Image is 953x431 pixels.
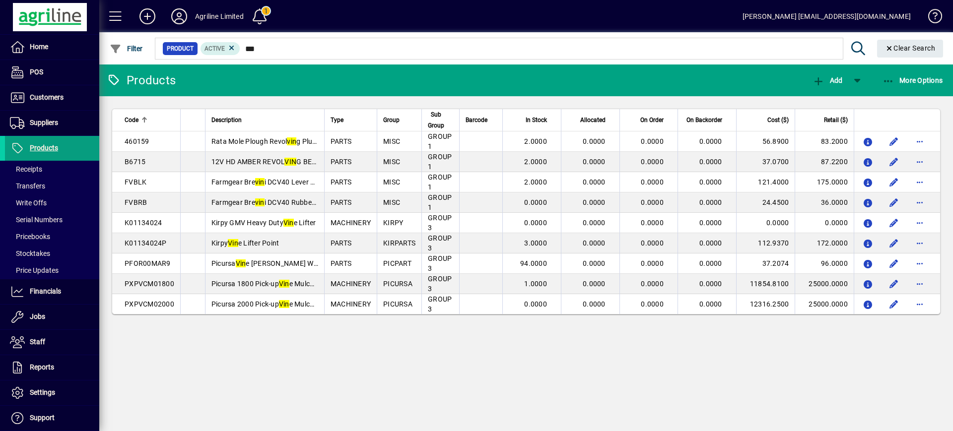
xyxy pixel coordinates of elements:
span: GROUP 3 [428,275,452,293]
em: Vin [228,239,238,247]
span: 0.0000 [524,198,547,206]
span: GROUP 3 [428,214,452,232]
span: MISC [383,158,400,166]
td: 56.8900 [736,131,795,152]
span: 0.0000 [524,300,547,308]
span: GROUP 1 [428,193,452,211]
span: 0.0000 [699,158,722,166]
span: 3.0000 [524,239,547,247]
span: PARTS [331,239,351,247]
span: Picursa 1800 Pick-up e Mulcher [211,280,320,288]
span: 0.0000 [641,300,664,308]
span: GROUP 1 [428,153,452,171]
em: Vin [236,259,246,267]
span: FVBRB [125,198,147,206]
button: Edit [886,235,902,251]
span: 0.0000 [699,178,722,186]
button: Edit [886,154,902,170]
em: VIN [284,158,296,166]
button: Clear [877,40,944,58]
span: Add [813,76,842,84]
span: GROUP 3 [428,254,452,272]
span: 2.0000 [524,137,547,145]
td: 37.0700 [736,152,795,172]
div: Group [383,115,415,125]
span: KIRPARTS [383,239,415,247]
span: 1.0000 [524,280,547,288]
td: 0.0000 [736,213,795,233]
span: 0.0000 [641,239,664,247]
button: Profile [163,7,195,25]
span: PXPVCM01800 [125,280,174,288]
span: Retail ($) [824,115,848,125]
span: Reports [30,363,54,371]
span: 0.0000 [699,259,722,267]
button: More options [912,133,928,149]
td: 24.4500 [736,192,795,213]
a: Customers [5,85,99,110]
a: Support [5,406,99,431]
span: Transfers [10,182,45,190]
span: Filter [110,45,143,53]
span: Suppliers [30,119,58,126]
span: Product [167,44,194,54]
button: More options [912,296,928,312]
div: Products [107,72,176,88]
a: Pricebooks [5,228,99,245]
span: Picursa e [PERSON_NAME] WPG Mulcher Hammer Flail M-10 (00023012) [211,259,452,267]
span: MACHINERY [331,300,371,308]
button: More options [912,194,928,210]
span: 0.0000 [641,198,664,206]
span: PARTS [331,178,351,186]
button: More Options [880,71,946,89]
span: PARTS [331,137,351,145]
span: 0.0000 [641,280,664,288]
span: Home [30,43,48,51]
span: 0.0000 [583,137,606,145]
a: Reports [5,355,99,380]
span: Sub Group [428,109,444,131]
a: POS [5,60,99,85]
span: Description [211,115,242,125]
span: MACHINERY [331,219,371,227]
button: Edit [886,174,902,190]
span: Rata Mole Plough Revol g Plug Pin [211,137,329,145]
em: Vin [279,280,289,288]
a: Price Updates [5,262,99,279]
span: Picursa 2000 Pick-up e Mulcher [211,300,320,308]
mat-chip: Activation Status: Active [201,42,240,55]
a: Jobs [5,305,99,329]
div: Agriline Limited [195,8,244,24]
td: 172.0000 [795,233,854,253]
span: 0.0000 [583,239,606,247]
span: 94.0000 [520,259,547,267]
span: 0.0000 [699,137,722,145]
span: Support [30,414,55,422]
em: vin [255,178,265,186]
span: PICURSA [383,300,412,308]
td: 25000.0000 [795,274,854,294]
span: GROUP 3 [428,295,452,313]
span: 2.0000 [524,178,547,186]
div: Barcode [466,115,496,125]
span: 0.0000 [699,198,722,206]
em: Vin [283,219,294,227]
em: Vin [279,300,289,308]
a: Receipts [5,161,99,178]
span: Receipts [10,165,42,173]
button: More options [912,255,928,271]
span: 0.0000 [699,300,722,308]
span: 0.0000 [583,158,606,166]
button: Edit [886,296,902,312]
span: B6715 [125,158,145,166]
span: Write Offs [10,199,47,207]
span: PARTS [331,259,351,267]
span: 0.0000 [641,219,664,227]
span: KIRPY [383,219,403,227]
span: Clear Search [885,44,936,52]
button: Edit [886,194,902,210]
a: Staff [5,330,99,355]
td: 25000.0000 [795,294,854,314]
span: Products [30,144,58,152]
span: Barcode [466,115,487,125]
